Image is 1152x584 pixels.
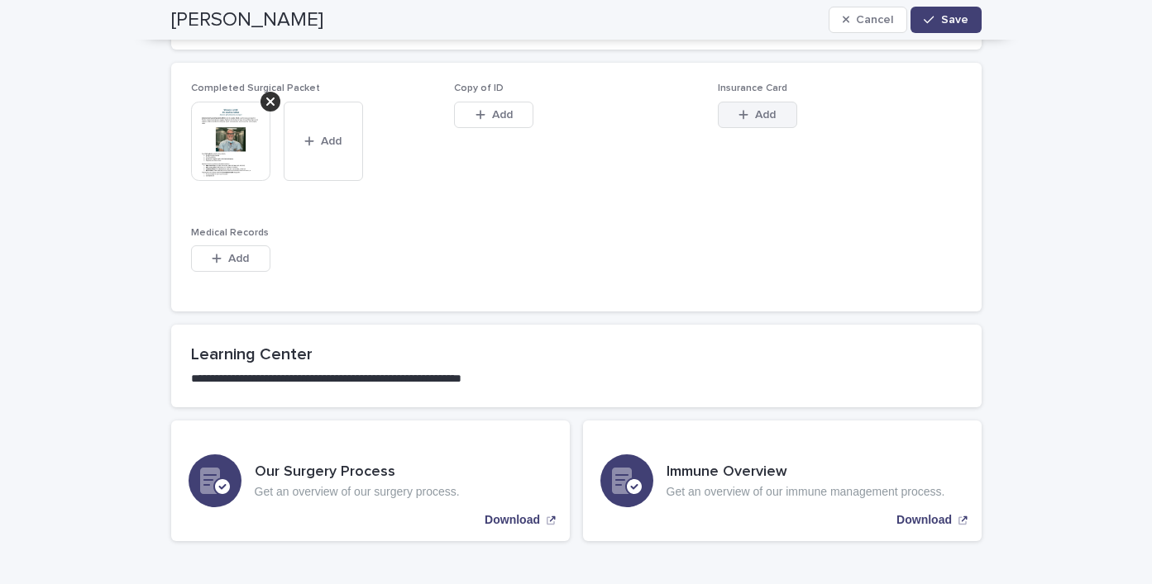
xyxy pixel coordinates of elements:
span: Copy of ID [454,83,504,93]
p: Get an overview of our immune management process. [667,485,945,499]
button: Add [191,245,270,272]
button: Save [911,7,981,33]
button: Add [718,102,797,128]
span: Add [321,135,342,147]
button: Add [454,102,533,128]
span: Add [755,109,776,121]
span: Completed Surgical Packet [191,83,320,93]
p: Download [896,513,952,527]
span: Medical Records [191,228,269,238]
p: Get an overview of our surgery process. [255,485,460,499]
span: Add [492,109,513,121]
a: Download [583,420,982,541]
button: Add [284,102,363,181]
span: Cancel [856,14,893,26]
span: Save [941,14,968,26]
h3: Our Surgery Process [255,463,460,482]
button: Cancel [829,7,908,33]
p: Download [485,513,540,527]
h3: Immune Overview [667,463,945,482]
h2: Learning Center [191,344,962,364]
span: Insurance Card [718,83,787,93]
span: Add [228,253,249,264]
h2: [PERSON_NAME] [171,8,323,32]
a: Download [171,420,570,541]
